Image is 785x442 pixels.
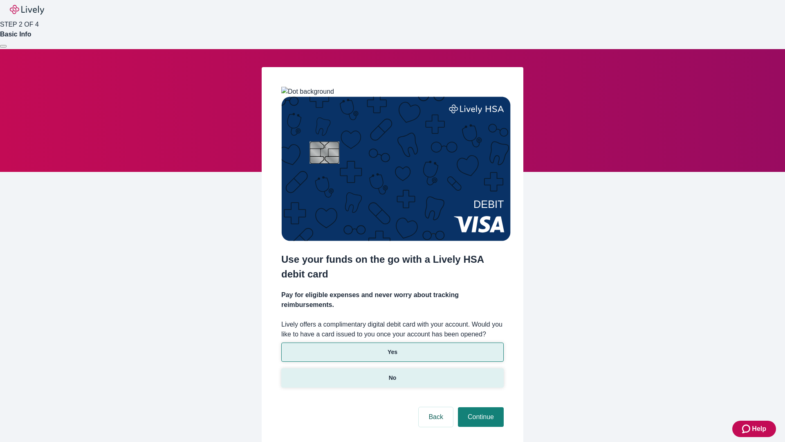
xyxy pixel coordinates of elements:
[419,407,453,427] button: Back
[281,290,504,310] h4: Pay for eligible expenses and never worry about tracking reimbursements.
[10,5,44,15] img: Lively
[389,374,397,382] p: No
[281,343,504,362] button: Yes
[388,348,397,356] p: Yes
[458,407,504,427] button: Continue
[281,252,504,282] h2: Use your funds on the go with a Lively HSA debit card
[732,421,776,437] button: Zendesk support iconHelp
[742,424,752,434] svg: Zendesk support icon
[281,368,504,388] button: No
[752,424,766,434] span: Help
[281,87,334,97] img: Dot background
[281,320,504,339] label: Lively offers a complimentary digital debit card with your account. Would you like to have a card...
[281,97,511,241] img: Debit card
